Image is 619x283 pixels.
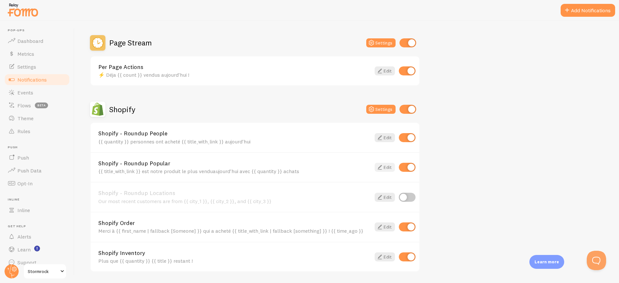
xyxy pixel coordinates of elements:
[529,255,564,269] div: Learn more
[4,34,70,47] a: Dashboard
[98,64,371,70] a: Per Page Actions
[17,115,34,122] span: Theme
[8,145,70,150] span: Push
[375,163,395,172] a: Edit
[98,250,371,256] a: Shopify Inventory
[587,251,606,270] iframe: Help Scout Beacon - Open
[4,164,70,177] a: Push Data
[4,47,70,60] a: Metrics
[4,86,70,99] a: Events
[17,51,34,57] span: Metrics
[8,28,70,33] span: Pop-ups
[4,177,70,190] a: Opt-In
[98,190,371,196] a: Shopify - Roundup Locations
[28,268,58,275] span: Stormrock
[17,259,36,266] span: Support
[8,224,70,229] span: Get Help
[4,243,70,256] a: Learn
[17,76,47,83] span: Notifications
[366,105,396,114] button: Settings
[90,35,105,51] img: Page Stream
[98,220,371,226] a: Shopify Order
[98,198,371,204] div: Our most recent customers are from {{ city_1 }}, {{ city_2 }}, and {{ city_3 }}
[98,72,371,78] div: ⚡ Déja {{ count }} vendus aujourd'hui !
[98,258,371,264] div: Plus que {{ quantity }} {{ title }} restant !
[4,256,70,269] a: Support
[375,133,395,142] a: Edit
[98,168,371,174] div: {{ title_with_link }} est notre produit le plus venduaujourd'hui avec {{ quantity }} achats
[17,180,33,187] span: Opt-In
[375,222,395,231] a: Edit
[17,207,30,213] span: Inline
[375,66,395,75] a: Edit
[17,154,29,161] span: Push
[98,131,371,136] a: Shopify - Roundup People
[17,89,33,96] span: Events
[4,230,70,243] a: Alerts
[17,63,36,70] span: Settings
[366,38,396,47] button: Settings
[17,38,43,44] span: Dashboard
[4,112,70,125] a: Theme
[8,198,70,202] span: Inline
[98,161,371,166] a: Shopify - Roundup Popular
[17,233,31,240] span: Alerts
[4,125,70,138] a: Rules
[109,38,152,48] h2: Page Stream
[4,151,70,164] a: Push
[17,167,42,174] span: Push Data
[375,193,395,202] a: Edit
[17,102,31,109] span: Flows
[17,246,31,253] span: Learn
[535,259,559,265] p: Learn more
[4,204,70,217] a: Inline
[90,102,105,117] img: Shopify
[4,99,70,112] a: Flows beta
[17,128,30,134] span: Rules
[109,104,135,114] h2: Shopify
[7,2,39,18] img: fomo-relay-logo-orange.svg
[4,73,70,86] a: Notifications
[35,102,48,108] span: beta
[98,228,371,234] div: Merci à {{ first_name | fallback [Someone] }} qui a acheté {{ title_with_link | fallback [somethi...
[4,60,70,73] a: Settings
[34,246,40,251] svg: <p>Watch New Feature Tutorials!</p>
[375,252,395,261] a: Edit
[23,264,67,279] a: Stormrock
[98,139,371,144] div: {{ quantity }} personnes ont acheté {{ title_with_link }} aujourd'hui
